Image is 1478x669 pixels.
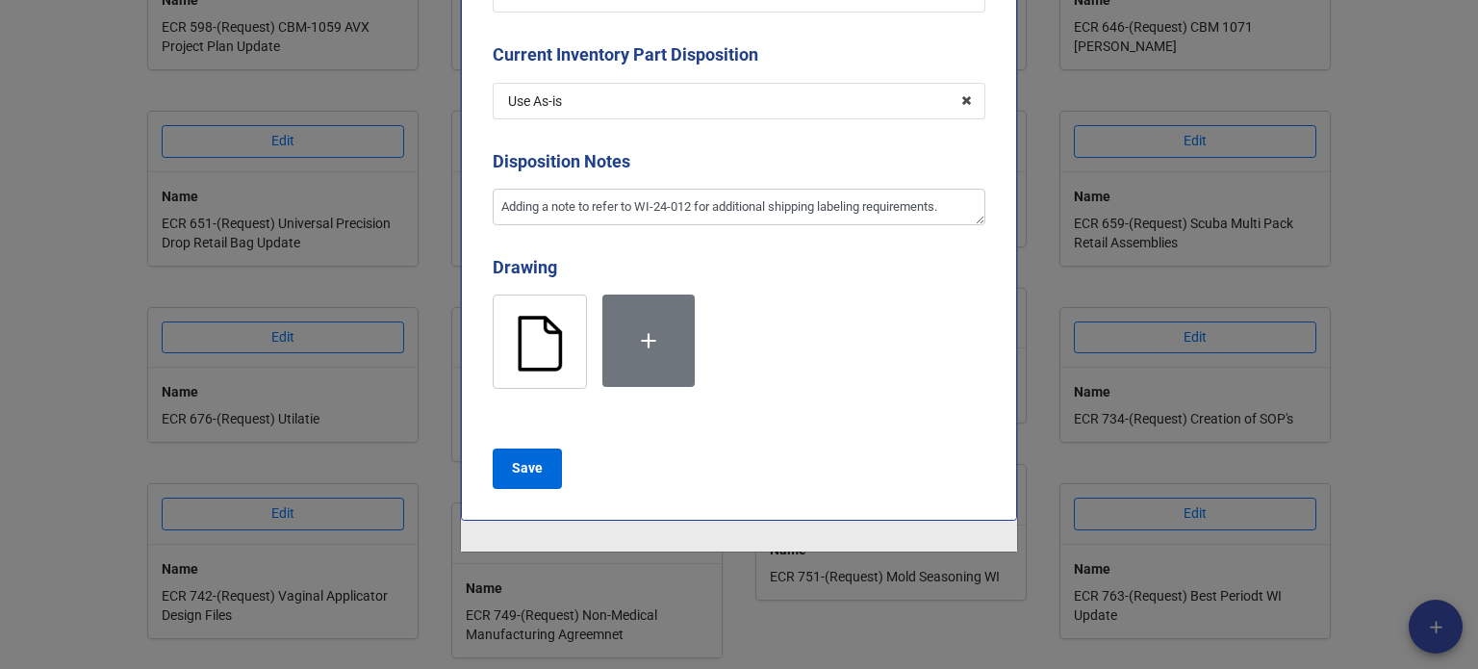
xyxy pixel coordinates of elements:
[493,148,630,175] label: Disposition Notes
[493,254,557,281] label: Drawing
[493,189,985,225] textarea: Adding a note to refer to WI-24-012 for additional shipping labeling requirements.
[494,296,586,388] img: empty_file_icon-icons.com_72420.png
[493,295,602,404] div: WI-14-004 Best Periodt Product Packout.pdf
[508,94,562,108] div: Use As-is
[493,41,758,68] label: Current Inventory Part Disposition
[493,449,562,489] button: Save
[512,458,543,478] b: Save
